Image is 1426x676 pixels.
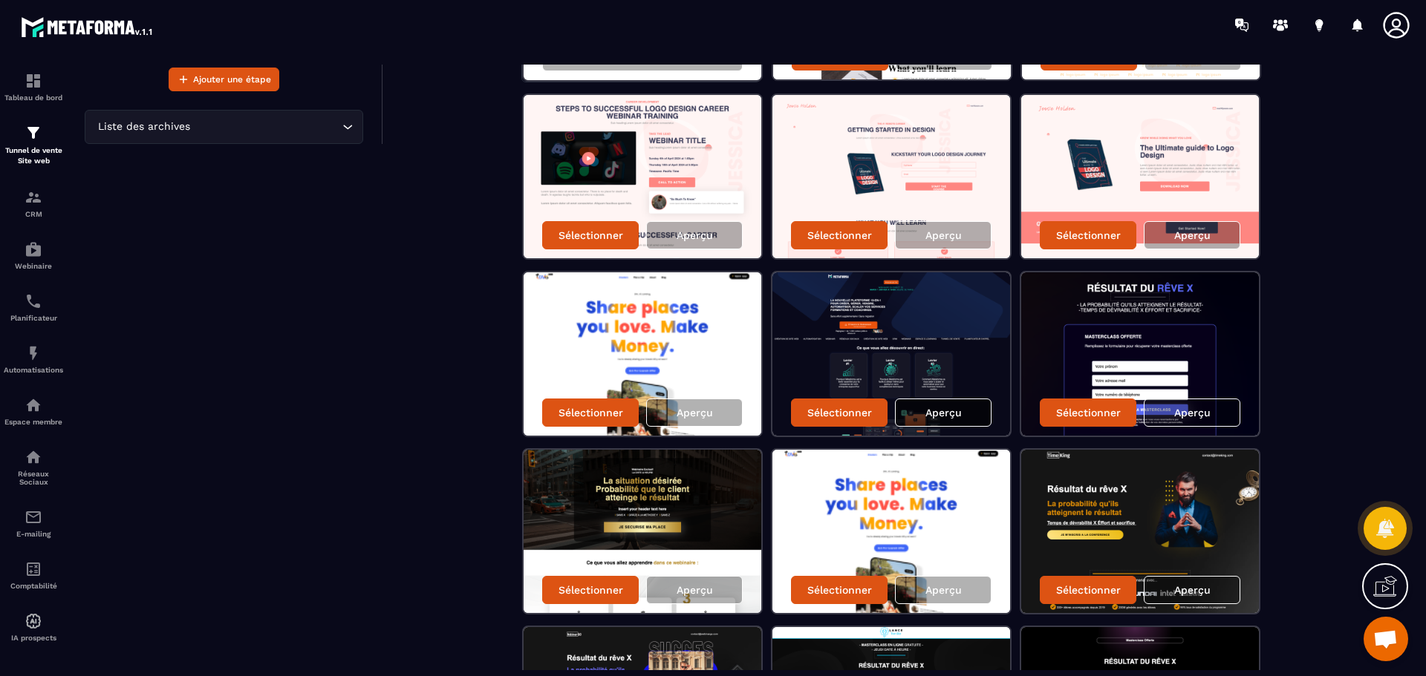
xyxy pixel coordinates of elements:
[25,448,42,466] img: social-network
[21,13,154,40] img: logo
[4,634,63,642] p: IA prospects
[1021,450,1259,613] img: image
[925,407,962,419] p: Aperçu
[4,229,63,281] a: automationsautomationsWebinaire
[677,584,713,596] p: Aperçu
[25,612,42,630] img: automations
[4,281,63,333] a: schedulerschedulerPlanificateur
[4,418,63,426] p: Espace membre
[25,560,42,578] img: accountant
[1056,407,1121,419] p: Sélectionner
[4,145,63,166] p: Tunnel de vente Site web
[4,262,63,270] p: Webinaire
[25,508,42,526] img: email
[925,584,962,596] p: Aperçu
[4,177,63,229] a: formationformationCRM
[4,437,63,497] a: social-networksocial-networkRéseaux Sociaux
[193,72,271,87] span: Ajouter une étape
[25,188,42,206] img: formation
[772,450,1010,613] img: image
[524,95,761,258] img: image
[4,61,63,113] a: formationformationTableau de bord
[193,119,339,135] input: Search for option
[25,344,42,362] img: automations
[772,95,1010,258] img: image
[94,119,193,135] span: Liste des archives
[4,582,63,590] p: Comptabilité
[1174,584,1211,596] p: Aperçu
[807,229,872,241] p: Sélectionner
[4,93,63,102] p: Tableau de bord
[169,68,279,91] button: Ajouter une étape
[772,272,1010,436] img: image
[4,549,63,601] a: accountantaccountantComptabilité
[85,110,363,144] div: Search for option
[677,229,713,241] p: Aperçu
[4,470,63,486] p: Réseaux Sociaux
[4,113,63,177] a: formationformationTunnel de vente Site web
[4,333,63,385] a: automationsautomationsAutomatisations
[524,450,761,613] img: image
[25,124,42,142] img: formation
[1174,229,1211,241] p: Aperçu
[1021,95,1259,258] img: image
[1021,272,1259,436] img: image
[25,240,42,258] img: automations
[25,292,42,310] img: scheduler
[559,407,623,419] p: Sélectionner
[559,229,623,241] p: Sélectionner
[524,272,761,436] img: image
[4,210,63,218] p: CRM
[25,396,42,414] img: automations
[1056,229,1121,241] p: Sélectionner
[1056,584,1121,596] p: Sélectionner
[1364,617,1408,661] div: Ouvrir le chat
[4,385,63,437] a: automationsautomationsEspace membre
[559,584,623,596] p: Sélectionner
[925,229,962,241] p: Aperçu
[807,407,872,419] p: Sélectionner
[677,407,713,419] p: Aperçu
[1174,407,1211,419] p: Aperçu
[807,584,872,596] p: Sélectionner
[4,530,63,538] p: E-mailing
[25,72,42,90] img: formation
[4,314,63,322] p: Planificateur
[4,366,63,374] p: Automatisations
[4,497,63,549] a: emailemailE-mailing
